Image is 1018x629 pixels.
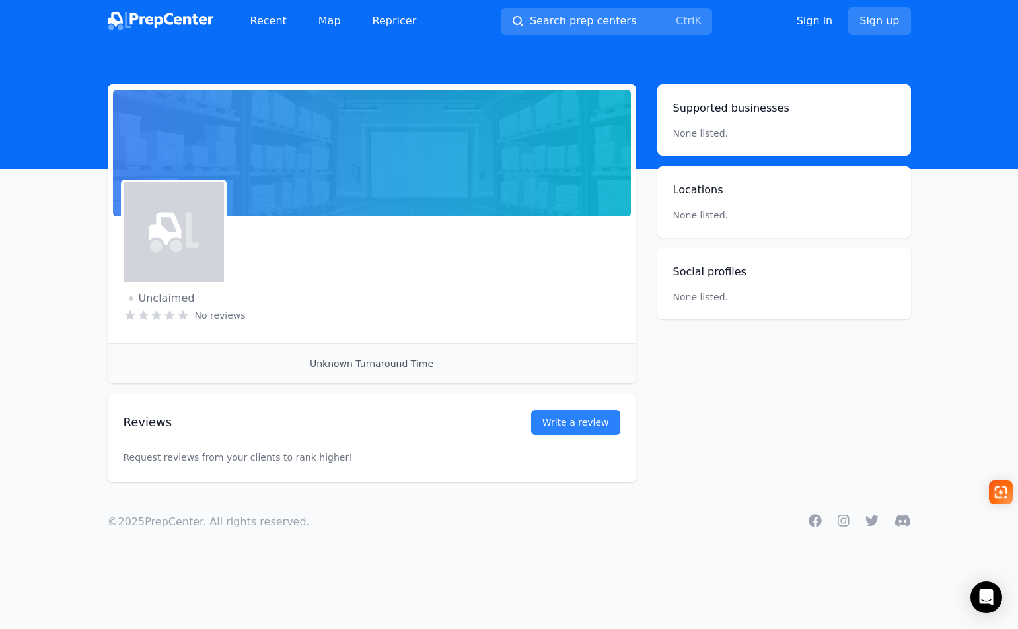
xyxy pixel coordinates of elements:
[848,7,910,35] a: Sign up
[108,12,213,30] img: PrepCenter
[673,100,895,116] h2: Supported businesses
[673,264,895,280] h2: Social profiles
[694,15,702,27] kbd: K
[195,309,246,322] span: No reviews
[124,413,489,432] h2: Reviews
[530,13,636,29] span: Search prep centers
[108,514,310,530] p: © 2025 PrepCenter. All rights reserved.
[676,15,694,27] kbd: Ctrl
[124,424,620,490] p: Request reviews from your clients to rank higher!
[501,8,712,35] button: Search prep centersCtrlK
[673,127,729,140] p: None listed.
[310,358,433,369] span: Unknown Turnaround Time
[797,13,833,29] a: Sign in
[970,581,1002,613] div: Open Intercom Messenger
[149,207,199,257] img: icon-light.svg
[531,410,620,435] a: Write a review
[308,8,351,34] a: Map
[673,209,895,222] p: None listed.
[129,290,195,306] span: Unclaimed
[673,290,729,304] p: None listed.
[673,182,895,198] h2: Locations
[362,8,427,34] a: Repricer
[240,8,297,34] a: Recent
